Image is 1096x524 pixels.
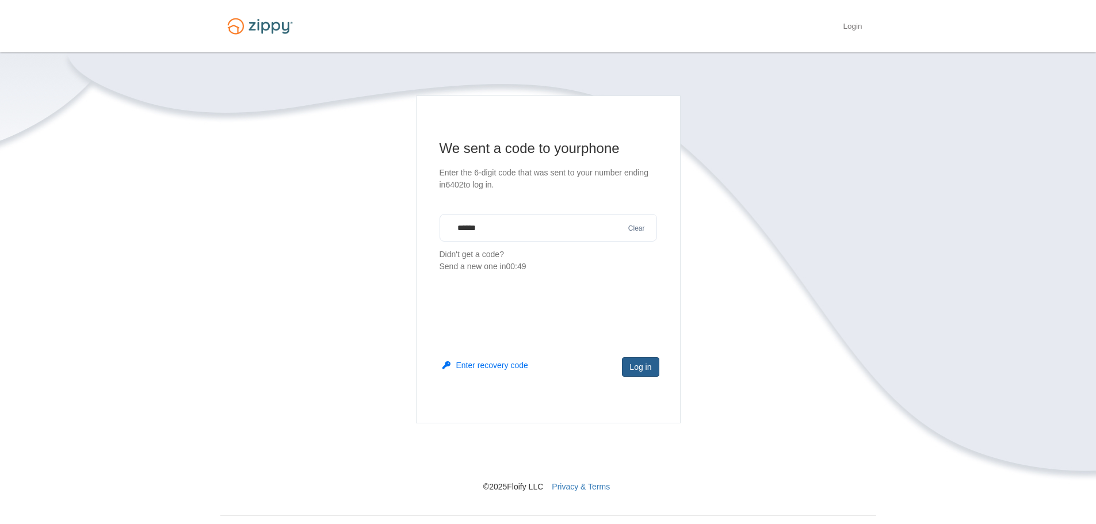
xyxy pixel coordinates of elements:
[552,482,610,491] a: Privacy & Terms
[440,139,657,158] h1: We sent a code to your phone
[622,357,659,377] button: Log in
[442,359,528,371] button: Enter recovery code
[843,22,862,33] a: Login
[440,167,657,191] p: Enter the 6-digit code that was sent to your number ending in 6402 to log in.
[220,423,876,492] nav: © 2025 Floify LLC
[625,223,648,234] button: Clear
[440,248,657,273] p: Didn't get a code?
[220,13,300,40] img: Logo
[440,261,657,273] div: Send a new one in 00:49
